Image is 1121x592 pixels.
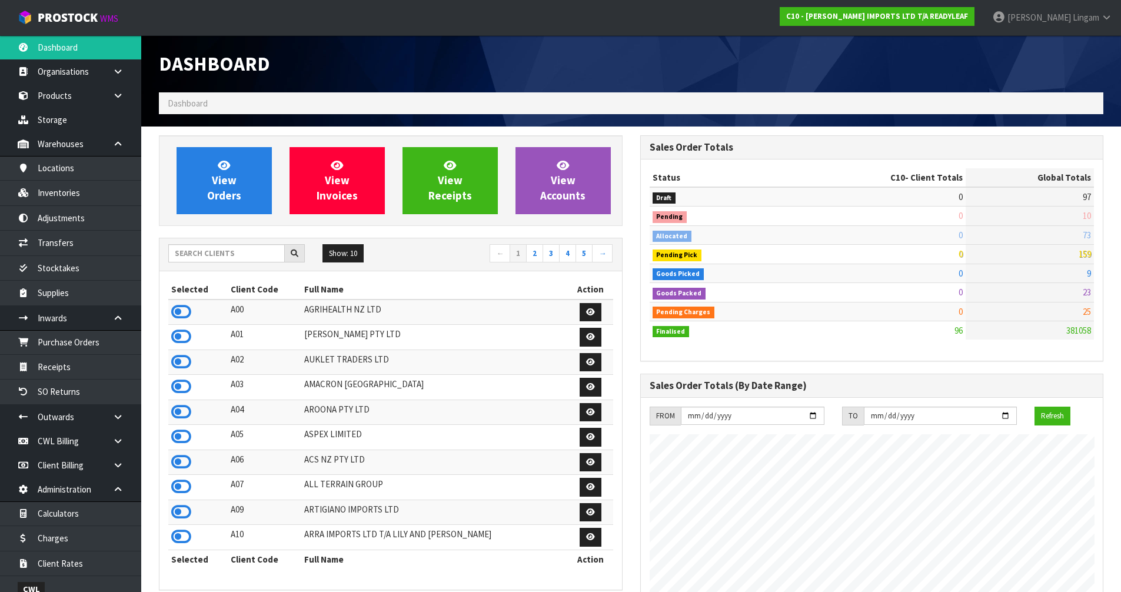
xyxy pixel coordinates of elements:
td: ALL TERRAIN GROUP [301,475,568,500]
h3: Sales Order Totals [650,142,1095,153]
th: Action [568,550,613,568]
a: ViewReceipts [403,147,498,214]
td: AROONA PTY LTD [301,400,568,425]
span: 0 [959,248,963,260]
span: Dashboard [159,51,270,76]
a: ViewOrders [177,147,272,214]
td: A00 [228,300,302,325]
td: A03 [228,375,302,400]
span: View Accounts [540,158,586,202]
span: 381058 [1066,325,1091,336]
td: A04 [228,400,302,425]
nav: Page navigation [400,244,613,265]
span: Dashboard [168,98,208,109]
span: 25 [1083,306,1091,317]
div: TO [842,407,864,425]
span: 0 [959,191,963,202]
th: Full Name [301,280,568,299]
td: ARTIGIANO IMPORTS LTD [301,500,568,525]
a: 5 [576,244,593,263]
span: Goods Picked [653,268,704,280]
td: A01 [228,325,302,350]
span: 23 [1083,287,1091,298]
span: 96 [954,325,963,336]
span: View Orders [207,158,241,202]
th: - Client Totals [796,168,966,187]
span: 0 [959,268,963,279]
small: WMS [100,13,118,24]
button: Show: 10 [322,244,364,263]
span: 73 [1083,230,1091,241]
td: [PERSON_NAME] PTY LTD [301,325,568,350]
div: FROM [650,407,681,425]
td: A05 [228,425,302,450]
a: ViewInvoices [290,147,385,214]
button: Refresh [1034,407,1070,425]
h3: Sales Order Totals (By Date Range) [650,380,1095,391]
a: C10 - [PERSON_NAME] IMPORTS LTD T/A READYLEAF [780,7,974,26]
td: ARRA IMPORTS LTD T/A LILY AND [PERSON_NAME] [301,525,568,550]
span: 159 [1079,248,1091,260]
span: Goods Packed [653,288,706,300]
td: AMACRON [GEOGRAPHIC_DATA] [301,375,568,400]
span: ProStock [38,10,98,25]
span: Finalised [653,326,690,338]
span: 0 [959,210,963,221]
td: A02 [228,350,302,375]
span: Allocated [653,231,692,242]
span: 0 [959,306,963,317]
img: cube-alt.png [18,10,32,25]
th: Status [650,168,797,187]
a: → [592,244,613,263]
td: A10 [228,525,302,550]
td: A07 [228,475,302,500]
span: 10 [1083,210,1091,221]
span: Pending Pick [653,250,702,261]
td: A06 [228,450,302,475]
span: 97 [1083,191,1091,202]
span: 0 [959,230,963,241]
span: View Invoices [317,158,358,202]
th: Selected [168,550,228,568]
span: Draft [653,192,676,204]
a: 1 [510,244,527,263]
th: Action [568,280,613,299]
span: 9 [1087,268,1091,279]
th: Selected [168,280,228,299]
th: Client Code [228,280,302,299]
a: ViewAccounts [515,147,611,214]
td: AUKLET TRADERS LTD [301,350,568,375]
a: 2 [526,244,543,263]
span: 0 [959,287,963,298]
th: Client Code [228,550,302,568]
span: View Receipts [428,158,472,202]
td: A09 [228,500,302,525]
span: Pending Charges [653,307,715,318]
td: AGRIHEALTH NZ LTD [301,300,568,325]
span: [PERSON_NAME] [1007,12,1071,23]
a: ← [490,244,510,263]
th: Global Totals [966,168,1094,187]
input: Search clients [168,244,285,262]
span: Lingam [1073,12,1099,23]
strong: C10 - [PERSON_NAME] IMPORTS LTD T/A READYLEAF [786,11,968,21]
a: 4 [559,244,576,263]
a: 3 [543,244,560,263]
span: Pending [653,211,687,223]
span: C10 [890,172,905,183]
td: ACS NZ PTY LTD [301,450,568,475]
th: Full Name [301,550,568,568]
td: ASPEX LIMITED [301,425,568,450]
